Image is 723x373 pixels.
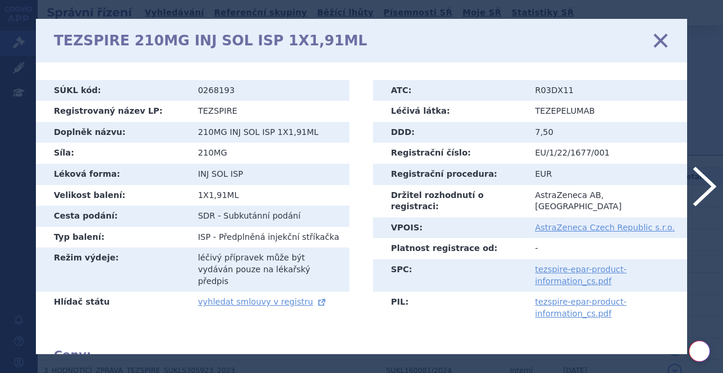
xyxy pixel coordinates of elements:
td: EUR [526,164,687,185]
a: AstraZeneca Czech Republic s.r.o. [535,223,675,232]
span: vyhledat smlouvy v registru [198,297,313,306]
th: Registrovaný název LP: [36,101,189,122]
td: TEZSPIRE [189,101,349,122]
span: ISP [198,232,210,242]
span: Subkutánní podání [224,211,301,220]
th: Registrační číslo: [373,143,526,164]
th: Držitel rozhodnutí o registraci: [373,185,526,217]
span: SDR [198,211,215,220]
td: 0268193 [189,80,349,101]
span: - [218,211,221,220]
th: Léková forma: [36,164,189,185]
h2: Ceny: [54,348,669,362]
td: INJ SOL ISP [189,164,349,185]
th: Typ balení: [36,227,189,248]
th: SPC: [373,259,526,292]
td: AstraZeneca AB, [GEOGRAPHIC_DATA] [526,185,687,217]
a: vyhledat smlouvy v registru [198,297,327,306]
a: zavřít [652,32,669,49]
td: 7,50 [526,122,687,143]
th: Platnost registrace od: [373,238,526,259]
th: SÚKL kód: [36,80,189,101]
th: Hlídač státu [36,292,189,313]
th: Režim výdeje: [36,247,189,292]
td: 1X1,91ML [189,185,349,206]
span: Předplněná injekční stříkačka [219,232,339,242]
td: - [526,238,687,259]
th: Síla: [36,143,189,164]
th: Doplněk názvu: [36,122,189,143]
th: Léčivá látka: [373,101,526,122]
a: tezspire-epar-product-information_cs.pdf [535,265,627,286]
th: Cesta podání: [36,206,189,227]
td: 210MG INJ SOL ISP 1X1,91ML [189,122,349,143]
th: Velikost balení: [36,185,189,206]
th: DDD: [373,122,526,143]
td: R03DX11 [526,80,687,101]
td: EU/1/22/1677/001 [526,143,687,164]
th: Registrační procedura: [373,164,526,185]
td: 210MG [189,143,349,164]
h1: TEZSPIRE 210MG INJ SOL ISP 1X1,91ML [54,32,367,49]
td: TEZEPELUMAB [526,101,687,122]
span: - [213,232,216,242]
th: VPOIS: [373,217,526,239]
th: PIL: [373,292,526,324]
th: ATC: [373,80,526,101]
a: tezspire-epar-product-information_cs.pdf [535,297,627,318]
td: léčivý přípravek může být vydáván pouze na lékařský předpis [189,247,349,292]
